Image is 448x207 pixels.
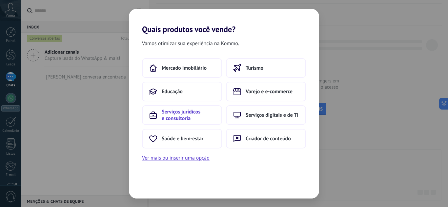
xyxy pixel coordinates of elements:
span: Saúde e bem-estar [162,135,203,142]
span: Serviços digitais e de TI [246,112,298,118]
h2: Quais produtos você vende? [129,9,319,34]
span: Serviços jurídicos e consultoria [162,109,215,122]
button: Ver mais ou inserir uma opção [142,154,210,162]
button: Varejo e e-commerce [226,82,306,101]
button: Criador de conteúdo [226,129,306,148]
button: Saúde e bem-estar [142,129,222,148]
span: Mercado Imobiliário [162,65,207,71]
button: Serviços digitais e de TI [226,105,306,125]
button: Educação [142,82,222,101]
span: Varejo e e-commerce [246,88,293,95]
button: Turismo [226,58,306,78]
span: Turismo [246,65,263,71]
span: Educação [162,88,183,95]
button: Serviços jurídicos e consultoria [142,105,222,125]
button: Mercado Imobiliário [142,58,222,78]
span: Vamos otimizar sua experiência na Kommo. [142,39,239,48]
span: Criador de conteúdo [246,135,291,142]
